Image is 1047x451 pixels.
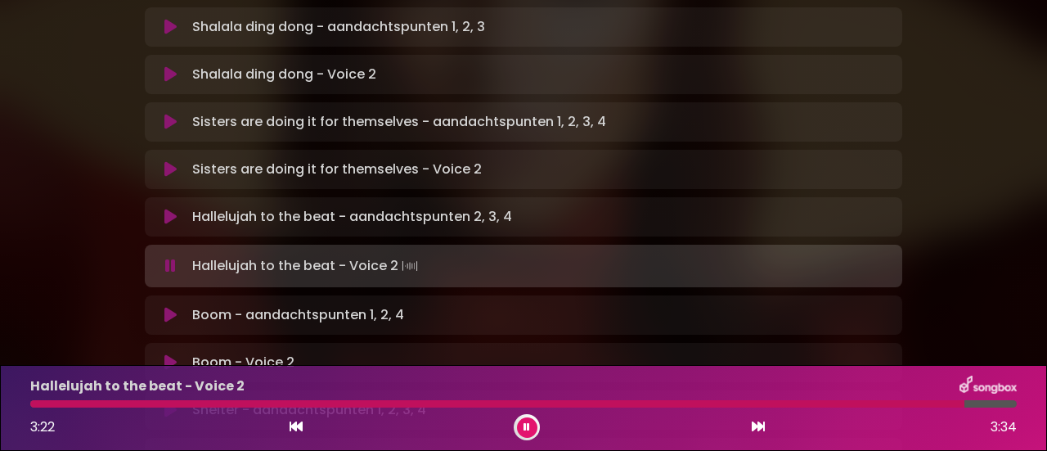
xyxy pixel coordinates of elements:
p: Hallelujah to the beat - Voice 2 [30,377,245,396]
p: Hallelujah to the beat - Voice 2 [192,255,421,277]
p: Shalala ding dong - Voice 2 [192,65,376,84]
span: 3:22 [30,417,55,436]
p: Sisters are doing it for themselves - aandachtspunten 1, 2, 3, 4 [192,112,606,132]
p: Boom - Voice 2 [192,353,294,372]
span: 3:34 [991,417,1017,437]
img: songbox-logo-white.png [959,376,1017,397]
p: Sisters are doing it for themselves - Voice 2 [192,160,482,179]
p: Hallelujah to the beat - aandachtspunten 2, 3, 4 [192,207,512,227]
p: Boom - aandachtspunten 1, 2, 4 [192,305,404,325]
p: Shalala ding dong - aandachtspunten 1, 2, 3 [192,17,485,37]
img: waveform4.gif [398,255,421,277]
